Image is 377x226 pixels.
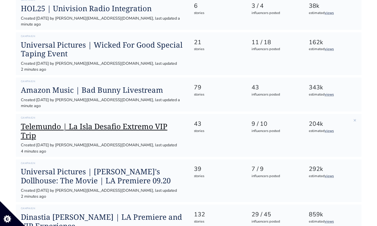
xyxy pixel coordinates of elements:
[21,4,184,13] a: HOL25 | Univision Radio Integration
[21,61,184,73] div: Created [DATE] by [PERSON_NAME][EMAIL_ADDRESS][DOMAIN_NAME], last updated 2 minutes ago
[325,92,334,97] a: views
[252,92,298,97] div: influencers posted
[194,210,240,219] div: 132
[21,35,184,38] h6: Campaign
[309,219,355,224] div: estimated
[309,83,355,92] div: 343k
[194,129,240,134] div: stories
[21,122,184,140] a: Telemundo | La Isla Desafio Extremo VIP Trip
[252,120,298,129] div: 9 / 10
[309,129,355,134] div: estimated
[309,11,355,16] div: estimated
[252,174,298,179] div: influencers posted
[309,92,355,97] div: estimated
[194,92,240,97] div: stories
[309,120,355,129] div: 204k
[325,47,334,51] a: views
[194,165,240,174] div: 39
[21,116,184,120] h6: Campaign
[21,86,184,95] a: Amazon Music | Bad Bunny Livestream
[325,129,334,133] a: views
[194,38,240,47] div: 21
[21,162,184,165] h6: Campaign
[309,174,355,179] div: estimated
[309,47,355,52] div: estimated
[194,120,240,129] div: 43
[252,210,298,219] div: 29 / 45
[194,11,240,16] div: stories
[21,207,184,210] h6: Campaign
[252,219,298,224] div: influencers posted
[353,117,356,124] a: ×
[21,16,184,27] div: Created [DATE] by [PERSON_NAME][EMAIL_ADDRESS][DOMAIN_NAME], last updated a minute ago
[325,219,334,224] a: views
[21,40,184,59] a: Universal Pictures | Wicked For Good Special Taping Event
[252,165,298,174] div: 7 / 9
[252,2,298,11] div: 3 / 4
[252,47,298,52] div: influencers posted
[309,165,355,174] div: 292k
[252,11,298,16] div: influencers posted
[252,38,298,47] div: 11 / 18
[194,2,240,11] div: 6
[309,2,355,11] div: 38k
[21,80,184,83] h6: Campaign
[252,83,298,92] div: 43
[194,83,240,92] div: 79
[309,38,355,47] div: 162k
[194,219,240,224] div: stories
[21,188,184,200] div: Created [DATE] by [PERSON_NAME][EMAIL_ADDRESS][DOMAIN_NAME], last updated 2 minutes ago
[252,129,298,134] div: influencers posted
[21,142,184,154] div: Created [DATE] by [PERSON_NAME][EMAIL_ADDRESS][DOMAIN_NAME], last updated 4 minutes ago
[194,174,240,179] div: stories
[309,210,355,219] div: 859k
[21,167,184,185] a: Universal Pictures | [PERSON_NAME]'s Dollhouse: The Movie | LA Premiere 09.20
[194,47,240,52] div: stories
[325,174,334,178] a: views
[325,11,334,15] a: views
[21,97,184,109] div: Created [DATE] by [PERSON_NAME][EMAIL_ADDRESS][DOMAIN_NAME], last updated a minute ago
